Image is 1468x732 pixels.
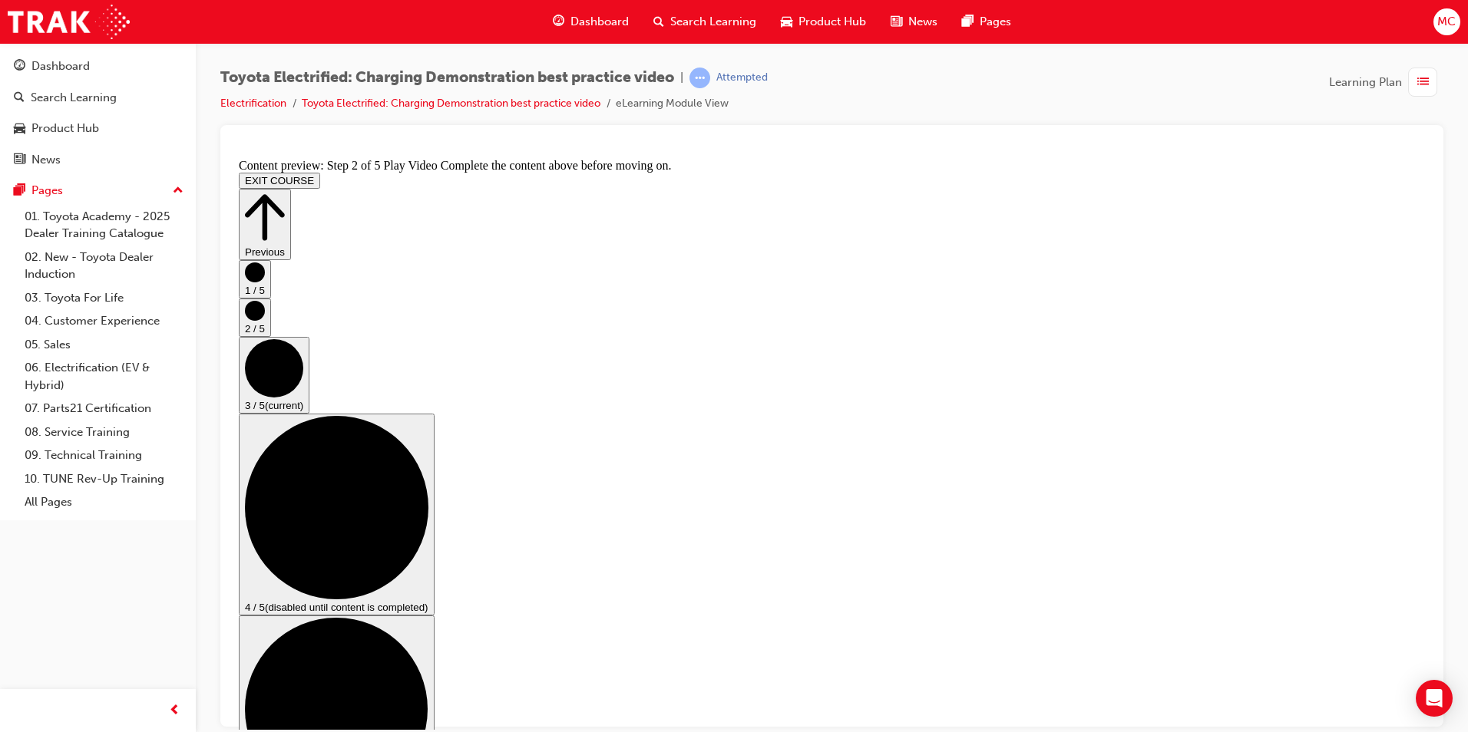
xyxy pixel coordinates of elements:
[8,5,130,39] img: Trak
[31,151,61,169] div: News
[6,146,190,174] a: News
[908,13,937,31] span: News
[570,13,629,31] span: Dashboard
[781,12,792,31] span: car-icon
[18,356,190,397] a: 06. Electrification (EV & Hybrid)
[962,12,974,31] span: pages-icon
[18,286,190,310] a: 03. Toyota For Life
[12,247,32,259] span: 3 / 5
[950,6,1023,38] a: pages-iconPages
[169,701,180,720] span: prev-icon
[6,261,202,463] button: 4 / 5(disabled until content is completed)
[641,6,769,38] a: search-iconSearch Learning
[12,132,32,143] span: 1 / 5
[18,205,190,246] a: 01. Toyota Academy - 2025 Dealer Training Catalogue
[541,6,641,38] a: guage-iconDashboard
[14,91,25,105] span: search-icon
[31,182,63,199] div: Pages
[18,490,190,514] a: All Pages
[616,95,729,113] li: eLearning Module View
[18,246,190,286] a: 02. New - Toyota Dealer Induction
[12,170,32,182] span: 2 / 5
[1329,68,1443,97] button: Learning Plan
[6,84,190,112] a: Search Learning
[14,153,25,167] span: news-icon
[18,397,190,420] a: 07. Parts21 Certification
[6,49,190,176] button: DashboardSearch LearningProduct HubNews
[14,122,25,136] span: car-icon
[6,107,38,146] button: 1 / 5
[220,97,286,110] a: Electrification
[6,176,190,205] button: Pages
[670,13,756,31] span: Search Learning
[6,36,58,107] button: Previous
[553,12,564,31] span: guage-icon
[14,60,25,74] span: guage-icon
[980,13,1011,31] span: Pages
[31,120,99,137] div: Product Hub
[18,309,190,333] a: 04. Customer Experience
[18,467,190,491] a: 10. TUNE Rev-Up Training
[1329,74,1402,91] span: Learning Plan
[878,6,950,38] a: news-iconNews
[1416,680,1453,717] div: Open Intercom Messenger
[716,71,768,85] div: Attempted
[680,69,683,87] span: |
[1433,8,1460,35] button: MC
[173,181,183,201] span: up-icon
[31,89,117,107] div: Search Learning
[6,146,38,184] button: 2 / 5
[6,20,88,36] button: EXIT COURSE
[12,449,32,460] span: 4 / 5
[18,443,190,467] a: 09. Technical Training
[220,69,674,87] span: Toyota Electrified: Charging Demonstration best practice video
[653,12,664,31] span: search-icon
[12,94,52,105] span: Previous
[1437,13,1456,31] span: MC
[18,420,190,444] a: 08. Service Training
[6,114,190,143] a: Product Hub
[31,58,90,75] div: Dashboard
[302,97,600,110] a: Toyota Electrified: Charging Demonstration best practice video
[1417,73,1429,92] span: list-icon
[18,333,190,357] a: 05. Sales
[689,68,710,88] span: learningRecordVerb_ATTEMPT-icon
[6,52,190,81] a: Dashboard
[14,184,25,198] span: pages-icon
[798,13,866,31] span: Product Hub
[769,6,878,38] a: car-iconProduct Hub
[6,6,1192,20] div: Content preview: Step 2 of 5 Play Video Complete the content above before moving on.
[6,184,77,261] button: 3 / 5(current)
[891,12,902,31] span: news-icon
